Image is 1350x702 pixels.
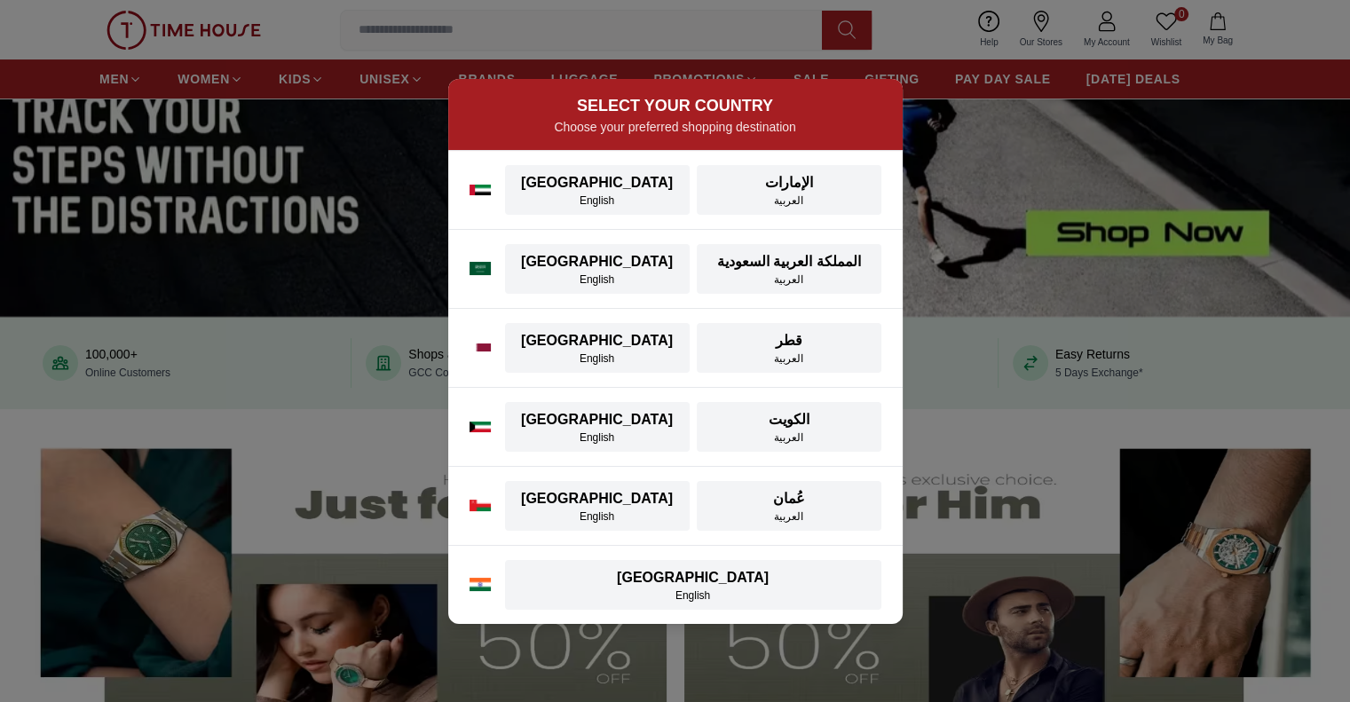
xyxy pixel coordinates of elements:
[516,488,679,509] div: [GEOGRAPHIC_DATA]
[505,402,690,452] button: [GEOGRAPHIC_DATA]English
[707,172,871,193] div: الإمارات
[516,172,679,193] div: [GEOGRAPHIC_DATA]
[707,193,871,208] div: العربية
[707,272,871,287] div: العربية
[707,351,871,366] div: العربية
[505,481,690,531] button: [GEOGRAPHIC_DATA]English
[516,251,679,272] div: [GEOGRAPHIC_DATA]
[516,430,679,445] div: English
[505,323,690,373] button: [GEOGRAPHIC_DATA]English
[516,272,679,287] div: English
[516,567,871,588] div: [GEOGRAPHIC_DATA]
[470,262,491,276] img: Saudi Arabia flag
[470,422,491,432] img: Kuwait flag
[697,244,881,294] button: المملكة العربية السعوديةالعربية
[516,193,679,208] div: English
[707,330,871,351] div: قطر
[516,330,679,351] div: [GEOGRAPHIC_DATA]
[470,185,491,195] img: UAE flag
[707,251,871,272] div: المملكة العربية السعودية
[505,560,881,610] button: [GEOGRAPHIC_DATA]English
[470,118,881,136] p: Choose your preferred shopping destination
[697,323,881,373] button: قطرالعربية
[707,409,871,430] div: الكويت
[516,588,871,603] div: English
[470,578,491,592] img: India flag
[505,244,690,294] button: [GEOGRAPHIC_DATA]English
[707,430,871,445] div: العربية
[516,509,679,524] div: English
[697,402,881,452] button: الكويتالعربية
[516,409,679,430] div: [GEOGRAPHIC_DATA]
[505,165,690,215] button: [GEOGRAPHIC_DATA]English
[516,351,679,366] div: English
[470,343,491,352] img: Qatar flag
[697,481,881,531] button: عُمانالعربية
[707,509,871,524] div: العربية
[470,500,491,511] img: Oman flag
[697,165,881,215] button: الإماراتالعربية
[470,93,881,118] h2: SELECT YOUR COUNTRY
[707,488,871,509] div: عُمان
